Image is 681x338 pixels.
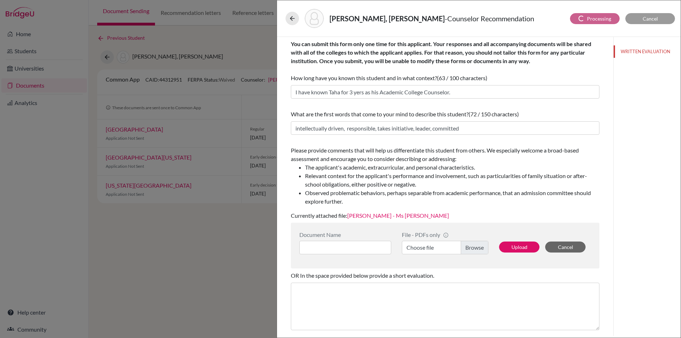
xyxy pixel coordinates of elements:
[443,232,449,238] span: info
[499,242,539,253] button: Upload
[402,231,488,238] div: File - PDFs only
[469,111,519,117] span: (72 / 150 characters)
[330,14,445,23] strong: [PERSON_NAME], [PERSON_NAME]
[437,74,487,81] span: (63 / 100 characters)
[291,143,599,223] div: Currently attached file:
[291,40,591,64] b: You can submit this form only one time for this applicant. Your responses and all accompanying do...
[545,242,586,253] button: Cancel
[305,163,599,172] li: The applicant's academic, extracurricular, and personal characteristics.
[305,189,599,206] li: Observed problematic behaviors, perhaps separable from academic performance, that an admission co...
[305,172,599,189] li: Relevant context for the applicant's performance and involvement, such as particularities of fami...
[291,111,469,117] span: What are the first words that come to your mind to describe this student?
[402,241,488,254] label: Choose file
[347,212,449,219] a: [PERSON_NAME] - Ms [PERSON_NAME]
[291,272,434,279] span: OR In the space provided below provide a short evaluation.
[614,45,681,58] button: WRITTEN EVALUATION
[291,40,591,81] span: How long have you known this student and in what context?
[299,231,391,238] div: Document Name
[445,14,534,23] span: - Counselor Recommendation
[291,147,599,206] span: Please provide comments that will help us differentiate this student from others. We especially w...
